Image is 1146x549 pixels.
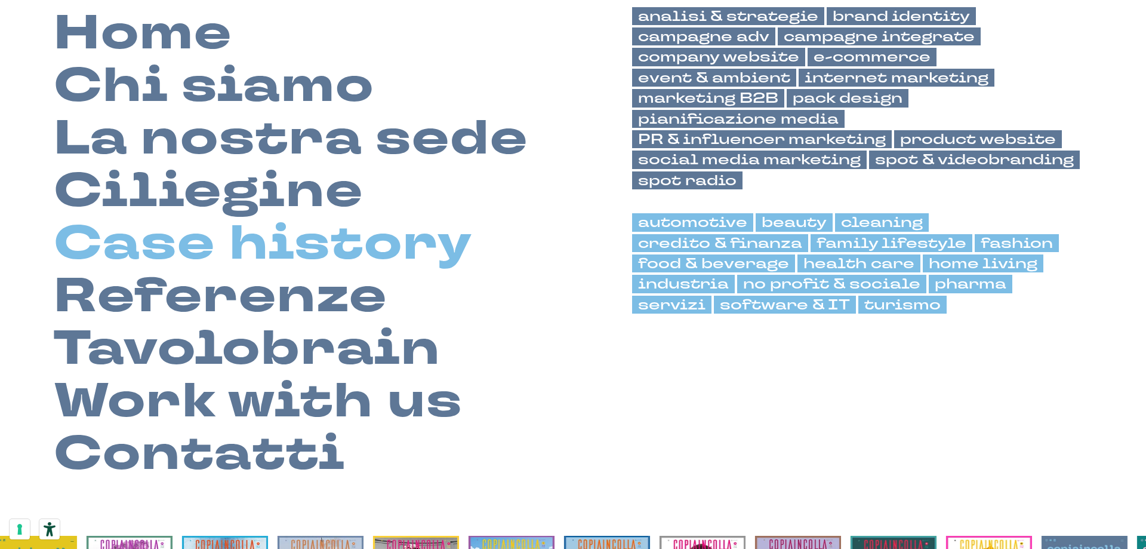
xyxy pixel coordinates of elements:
a: PR & influencer marketing [632,130,892,148]
a: pack design [787,89,908,107]
a: beauty [756,213,833,231]
a: social media marketing [632,151,867,168]
a: fashion [975,234,1059,252]
a: brand identity [827,7,976,25]
a: spot radio [632,171,743,189]
a: campagne integrate [778,27,981,45]
a: industria [632,275,735,293]
a: Chi siamo [54,60,374,112]
a: internet marketing [799,69,994,87]
a: e-commerce [808,48,936,66]
a: La nostra sede [54,112,528,165]
a: servizi [632,296,711,314]
button: Le tue preferenze relative al consenso per le tecnologie di tracciamento [10,519,30,539]
a: pharma [929,275,1012,293]
a: Referenze [54,270,387,323]
a: spot & videobranding [869,151,1080,168]
a: Home [54,7,232,60]
a: product website [894,130,1062,148]
a: Work with us [54,375,463,428]
a: software & IT [714,296,856,314]
a: food & beverage [632,254,795,272]
a: pianificazione media [632,110,845,128]
a: company website [632,48,805,66]
a: Contatti [54,428,346,480]
a: family lifestyle [811,234,972,252]
a: cleaning [835,213,929,231]
a: health care [797,254,920,272]
a: Case history [54,217,473,270]
a: credito & finanza [632,234,808,252]
a: Tavolobrain [54,323,440,375]
a: campagne adv [632,27,775,45]
a: analisi & strategie [632,7,824,25]
a: event & ambient [632,69,796,87]
button: Strumenti di accessibilità [39,519,60,539]
a: no profit & sociale [737,275,926,293]
a: home living [923,254,1043,272]
a: turismo [858,296,947,314]
a: automotive [632,213,753,231]
a: marketing B2B [632,89,784,107]
a: Ciliegine [54,165,363,217]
